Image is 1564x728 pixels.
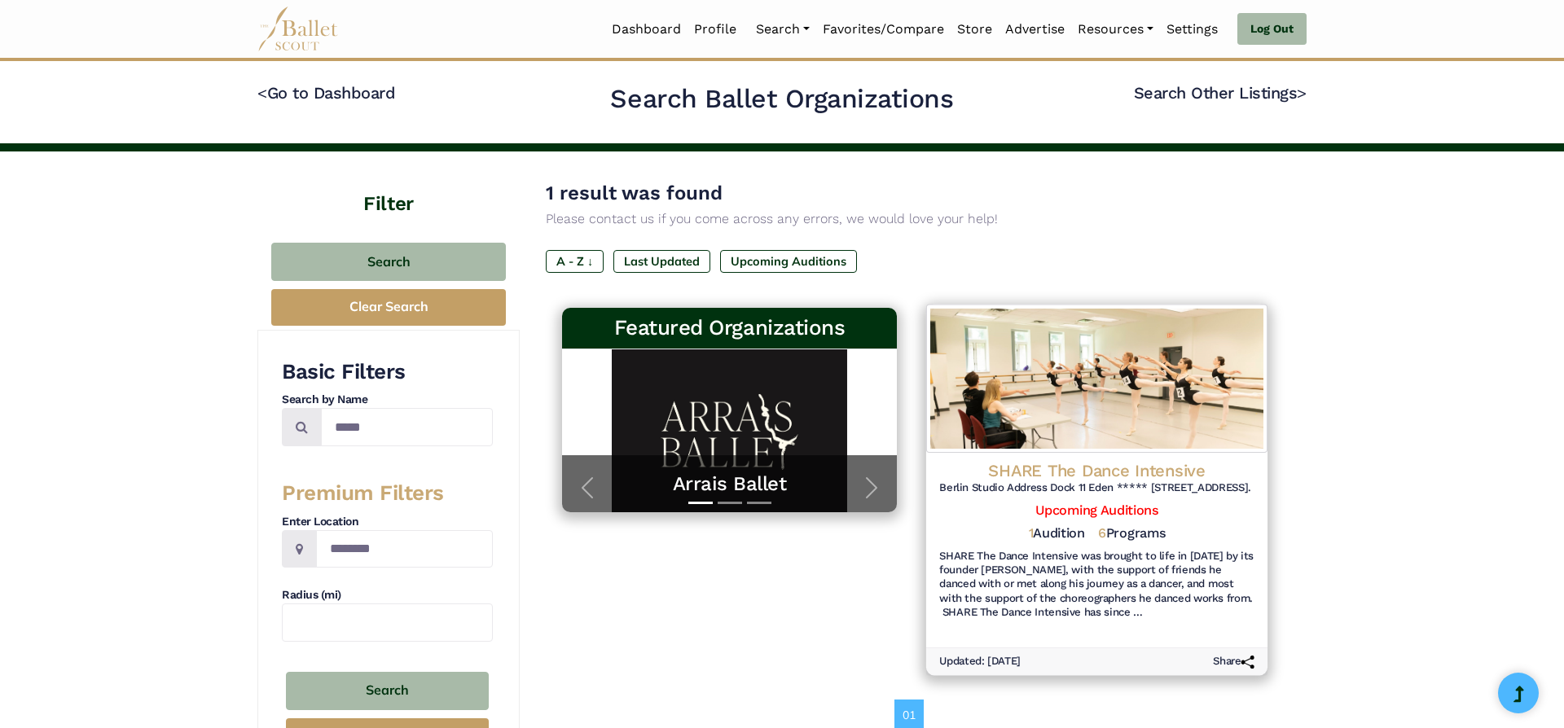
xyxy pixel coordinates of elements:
[926,305,1267,453] img: Logo
[951,12,999,46] a: Store
[1035,502,1158,517] a: Upcoming Auditions
[816,12,951,46] a: Favorites/Compare
[282,480,493,507] h3: Premium Filters
[1029,526,1034,542] span: 1
[257,151,520,218] h4: Filter
[1134,83,1307,103] a: Search Other Listings>
[1098,526,1165,543] h5: Programs
[282,392,493,408] h4: Search by Name
[1297,82,1307,103] code: >
[939,481,1254,495] h6: Berlin Studio Address Dock 11 Eden ***** [STREET_ADDRESS]. [GEOGRAPHIC_DATA]. [GEOGRAPHIC_DATA]. ...
[610,82,953,116] h2: Search Ballet Organizations
[271,243,506,281] button: Search
[257,82,267,103] code: <
[282,358,493,386] h3: Basic Filters
[1213,655,1254,669] h6: Share
[747,493,771,512] button: Slide 3
[282,514,493,530] h4: Enter Location
[939,460,1254,482] h4: SHARE The Dance Intensive
[1098,526,1106,542] span: 6
[939,550,1254,620] h6: SHARE The Dance Intensive was brought to life in [DATE] by its founder [PERSON_NAME], with the su...
[939,655,1021,669] h6: Updated: [DATE]
[286,672,489,710] button: Search
[1237,13,1307,46] a: Log Out
[999,12,1071,46] a: Advertise
[271,289,506,326] button: Clear Search
[1029,526,1085,543] h5: Audition
[749,12,816,46] a: Search
[718,493,742,512] button: Slide 2
[578,471,881,497] a: Arrais Ballet
[321,408,493,446] input: Search by names...
[1071,12,1160,46] a: Resources
[546,208,1281,230] p: Please contact us if you come across any errors, we would love your help!
[613,250,710,273] label: Last Updated
[546,182,723,204] span: 1 result was found
[546,250,604,273] label: A - Z ↓
[720,250,857,273] label: Upcoming Auditions
[257,83,395,103] a: <Go to Dashboard
[605,12,688,46] a: Dashboard
[688,12,743,46] a: Profile
[1160,12,1224,46] a: Settings
[316,530,493,568] input: Location
[575,314,884,342] h3: Featured Organizations
[688,493,713,512] button: Slide 1
[282,587,493,603] h4: Radius (mi)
